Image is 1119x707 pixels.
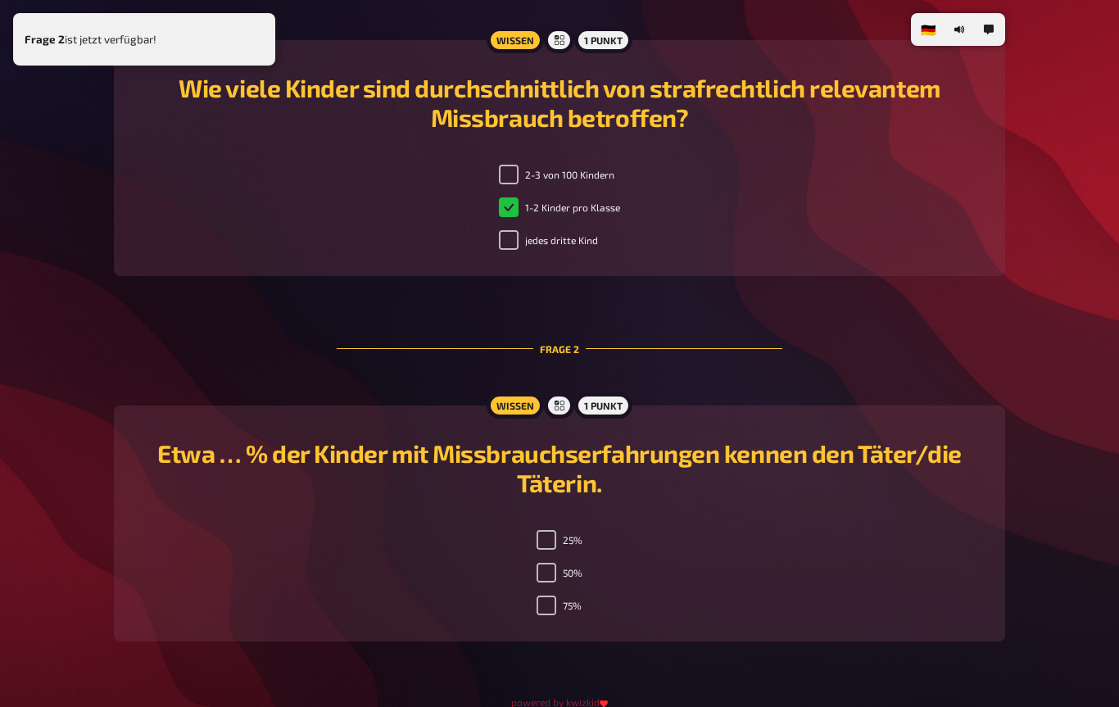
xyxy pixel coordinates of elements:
[914,16,943,43] li: 🇩🇪
[537,530,582,550] label: 25%
[537,563,582,582] label: 50%
[134,438,985,497] h2: Etwa … % der Kinder mit Missbrauchserfahrungen kennen den Täter/die Täterin.
[574,392,632,419] div: 1 Punkt
[25,33,65,46] b: Frage 2
[499,230,598,250] label: jedes dritte Kind
[537,596,582,615] label: 75%
[487,27,544,53] div: Wissen
[487,392,544,419] div: Wissen
[134,73,985,132] h2: Wie viele Kinder sind durchschnittlich von strafrechtlich relevantem Missbrauch betroffen?
[13,13,275,66] div: ist jetzt verfügbar!
[574,27,632,53] div: 1 Punkt
[499,197,620,217] label: 1-2 Kinder pro Klasse
[337,302,782,396] div: Frage 2
[499,165,614,184] label: 2-3 von 100 Kindern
